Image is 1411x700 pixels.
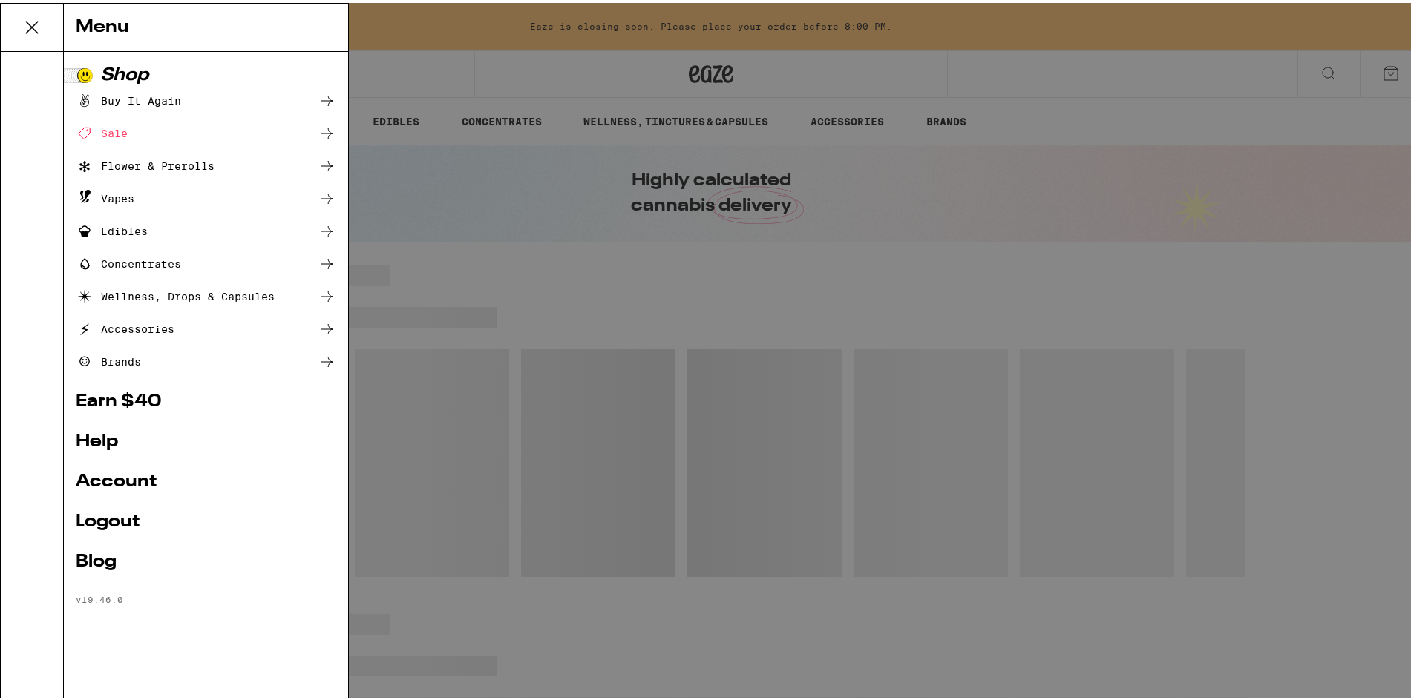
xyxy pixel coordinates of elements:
a: Blog [76,550,336,568]
a: Earn $ 40 [76,390,336,408]
a: Wellness, Drops & Capsules [76,285,336,303]
div: Vapes [76,187,134,205]
a: Shop [76,64,336,82]
div: Buy It Again [76,89,181,107]
span: v 19.46.0 [76,592,123,601]
a: Flower & Prerolls [76,154,336,172]
div: Sale [76,122,128,139]
a: Concentrates [76,252,336,270]
div: Accessories [76,317,174,335]
a: Buy It Again [76,89,336,107]
a: Vapes [76,187,336,205]
a: Help [76,430,336,448]
a: Account [76,470,336,488]
div: Flower & Prerolls [76,154,215,172]
div: Wellness, Drops & Capsules [76,285,275,303]
a: Edibles [76,219,336,237]
div: Menu [64,1,348,49]
a: Logout [76,510,336,528]
a: Brands [76,350,336,368]
div: Edibles [76,219,148,237]
div: Brands [76,350,141,368]
a: Accessories [76,317,336,335]
a: Sale [76,122,336,139]
div: Concentrates [76,252,181,270]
